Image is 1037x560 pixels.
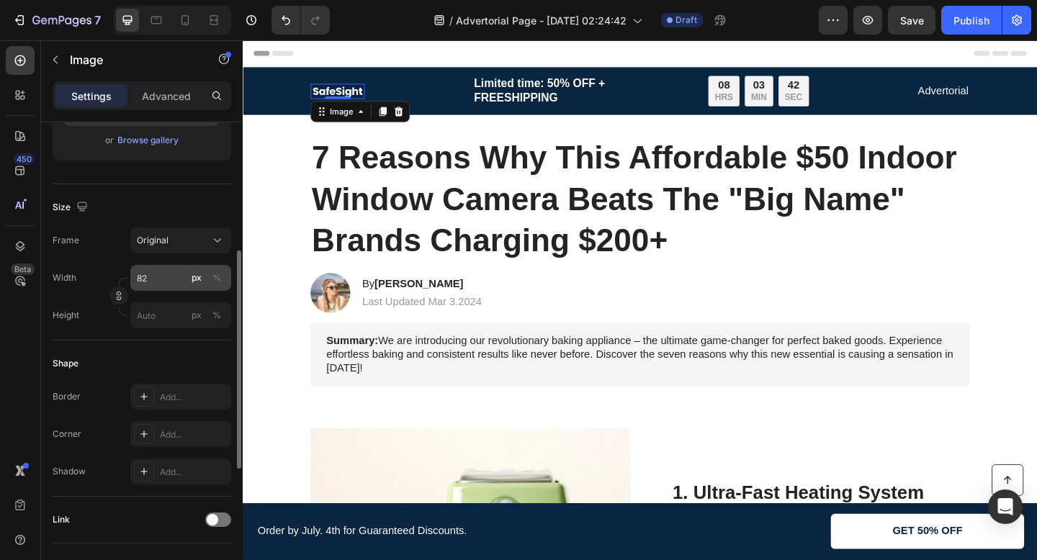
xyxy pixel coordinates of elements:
div: 450 [14,153,35,165]
div: Image [91,71,122,84]
div: 42 [589,42,609,57]
iframe: Design area [243,40,1037,560]
div: % [212,309,221,322]
button: Publish [941,6,1002,35]
input: px% [130,265,231,291]
span: Draft [675,14,697,27]
h1: Rich Text Editor. Editing area: main [73,104,791,242]
div: Publish [953,13,989,28]
span: Save [900,14,924,27]
div: Undo/Redo [271,6,330,35]
span: / [449,13,453,28]
button: Save [888,6,935,35]
strong: [PERSON_NAME] [143,258,240,271]
button: % [188,307,205,324]
h2: By [128,256,261,274]
div: 03 [552,42,570,57]
div: Corner [53,428,81,441]
div: Add... [160,428,228,441]
div: px [192,309,202,322]
button: Original [130,227,231,253]
div: Shadow [53,465,86,478]
p: We are introducing our revolutionary baking appliance – the ultimate game-changer for perfect bak... [91,320,773,364]
div: px [192,271,202,284]
div: Border [53,390,81,403]
span: Original [137,234,169,247]
p: Last Updated Mar 3.2024 [130,278,260,293]
p: MIN [552,57,570,69]
p: Limited time: 50% OFF + FREESHIPPING [251,40,488,71]
p: Settings [71,89,112,104]
div: Browse gallery [117,134,179,147]
p: 7 [94,12,101,29]
div: % [212,271,221,284]
strong: Summary: [91,320,147,333]
div: Link [53,513,70,526]
div: Size [53,198,91,217]
div: Add... [160,391,228,404]
p: GET 50% OFF [706,527,783,542]
div: Shape [53,357,78,370]
button: 7 [6,6,107,35]
p: Advanced [142,89,191,104]
p: Order by July. 4th for Guaranteed Discounts. [16,527,431,542]
div: 08 [513,42,533,57]
p: Advertorial [735,48,789,63]
input: px% [130,302,231,328]
a: GET 50% OFF [639,515,850,554]
img: gempages_432750572815254551-0dd52757-f501-4f5a-9003-85088b00a725.webp [73,253,117,297]
button: px [208,269,225,286]
label: Frame [53,234,79,247]
label: Height [53,309,79,322]
button: px [208,307,225,324]
p: SEC [589,57,609,69]
button: Browse gallery [117,133,179,148]
h2: 1. Ultra-Fast Heating System [466,479,791,506]
p: 7 Reasons Why This Affordable $50 Indoor Window Camera Beats The "Big Name" Brands Charging $200+ [75,106,789,240]
label: Width [53,271,76,284]
span: or [105,132,114,149]
p: HRS [513,57,533,69]
div: Add... [160,466,228,479]
div: Beta [11,263,35,275]
button: % [188,269,205,286]
img: gempages_586382183044743965-18df903f-3634-4a2d-97af-768f2f7c6a93.png [73,48,133,64]
span: Advertorial Page - [DATE] 02:24:42 [456,13,627,28]
div: Open Intercom Messenger [988,489,1023,524]
p: Image [70,51,192,68]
